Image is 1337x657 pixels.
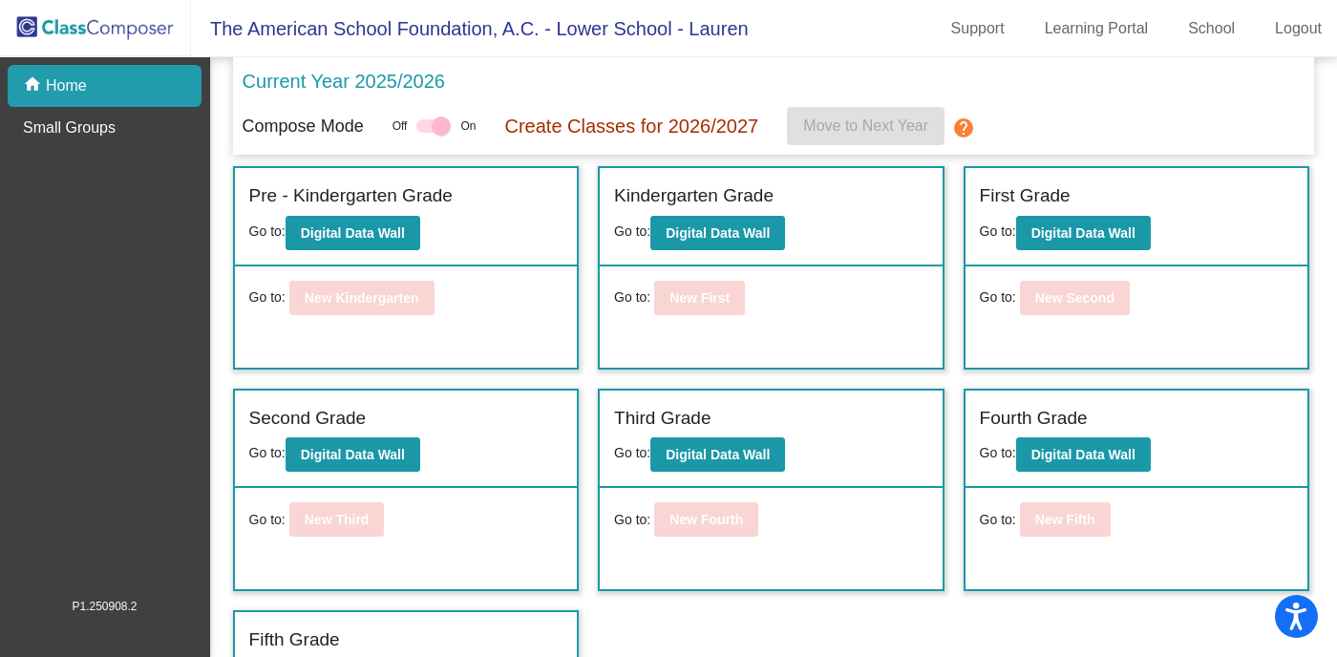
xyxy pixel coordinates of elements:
p: Home [46,74,87,97]
span: Go to: [980,223,1016,239]
b: New Third [305,512,370,527]
span: Go to: [614,510,650,530]
b: New Fifth [1035,512,1095,527]
label: Pre - Kindergarten Grade [249,182,453,210]
label: Kindergarten Grade [614,182,774,210]
p: Current Year 2025/2026 [243,67,445,95]
b: Digital Data Wall [301,447,405,462]
span: Go to: [614,223,650,239]
a: Logout [1260,13,1337,44]
label: First Grade [980,182,1071,210]
b: Digital Data Wall [666,447,770,462]
span: Go to: [614,287,650,307]
p: Small Groups [23,117,116,139]
button: New Third [289,502,385,537]
button: New Fourth [654,502,758,537]
span: Go to: [249,287,286,307]
span: Go to: [980,445,1016,460]
span: Go to: [249,445,286,460]
button: New Fifth [1020,502,1111,537]
button: Digital Data Wall [650,216,785,250]
b: New First [669,290,730,306]
span: Go to: [980,287,1016,307]
span: Go to: [980,510,1016,530]
b: New Fourth [669,512,743,527]
label: Fourth Grade [980,405,1088,433]
button: Digital Data Wall [1016,216,1151,250]
span: Off [393,117,408,135]
a: Learning Portal [1029,13,1164,44]
b: Digital Data Wall [301,225,405,241]
label: Fifth Grade [249,626,340,654]
button: New Second [1020,281,1130,315]
button: New First [654,281,745,315]
span: Move to Next Year [803,117,928,134]
b: Digital Data Wall [1031,225,1135,241]
mat-icon: home [23,74,46,97]
button: New Kindergarten [289,281,435,315]
button: Move to Next Year [787,107,944,145]
button: Digital Data Wall [286,216,420,250]
a: Support [936,13,1020,44]
b: Digital Data Wall [666,225,770,241]
span: On [460,117,476,135]
label: Third Grade [614,405,711,433]
span: Go to: [249,223,286,239]
b: New Second [1035,290,1114,306]
button: Digital Data Wall [650,437,785,472]
mat-icon: help [952,117,975,139]
button: Digital Data Wall [286,437,420,472]
p: Compose Mode [243,114,364,139]
a: School [1173,13,1250,44]
p: Create Classes for 2026/2027 [504,112,758,140]
button: Digital Data Wall [1016,437,1151,472]
b: New Kindergarten [305,290,419,306]
label: Second Grade [249,405,367,433]
b: Digital Data Wall [1031,447,1135,462]
span: Go to: [249,510,286,530]
span: The American School Foundation, A.C. - Lower School - Lauren [191,13,749,44]
span: Go to: [614,445,650,460]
